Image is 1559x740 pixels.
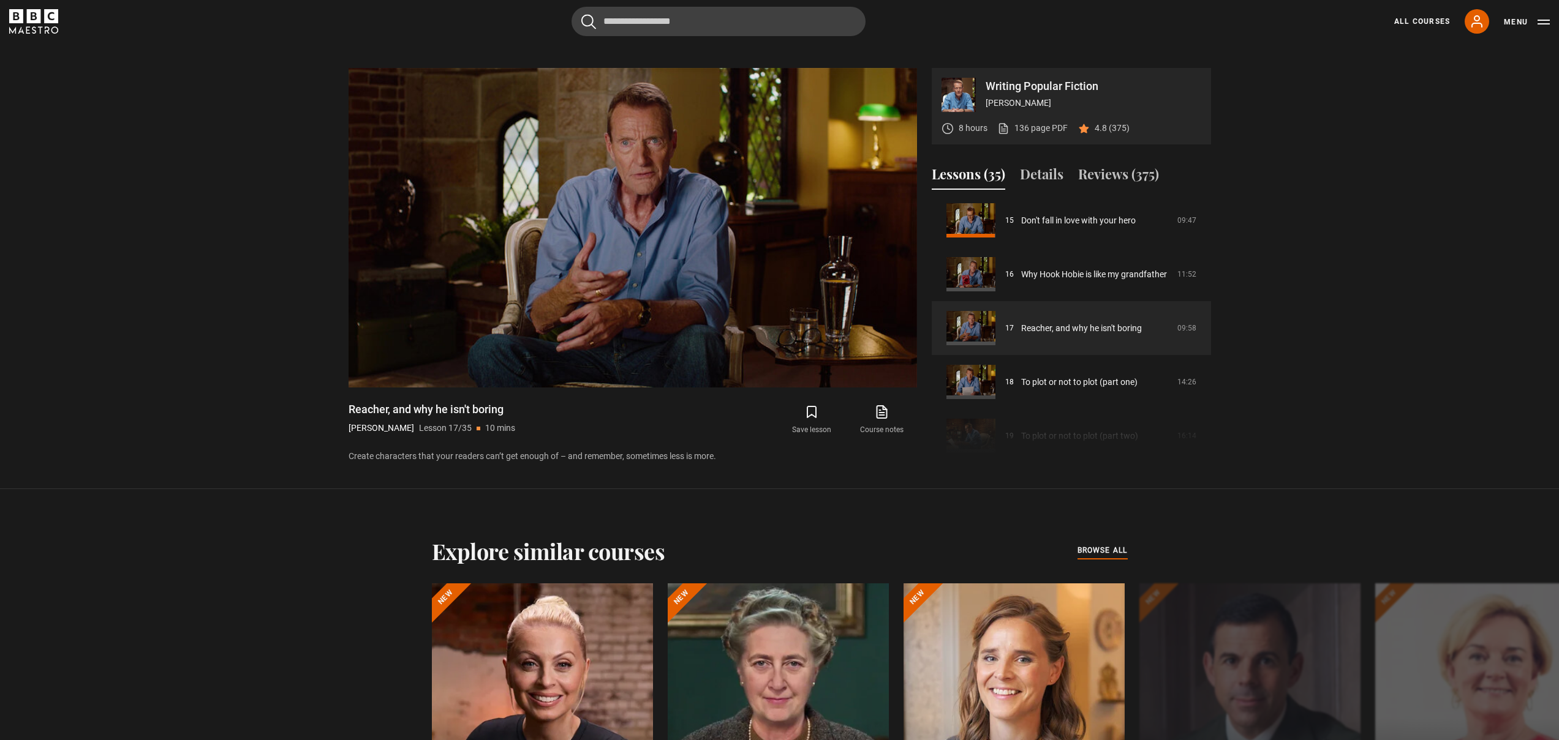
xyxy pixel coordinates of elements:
[485,422,515,435] p: 10 mins
[1504,16,1550,28] button: Toggle navigation
[1021,214,1136,227] a: Don't fall in love with your hero
[847,402,916,438] a: Course notes
[1078,544,1128,556] span: browse all
[777,402,847,438] button: Save lesson
[1394,16,1450,27] a: All Courses
[1021,376,1138,389] a: To plot or not to plot (part one)
[349,450,917,463] p: Create characters that your readers can’t get enough of – and remember, sometimes less is more.
[959,122,987,135] p: 8 hours
[1021,268,1167,281] a: Why Hook Hobie is like my grandfather
[1021,322,1142,335] a: Reacher, and why he isn't boring
[986,97,1201,110] p: [PERSON_NAME]
[349,422,414,435] p: [PERSON_NAME]
[986,81,1201,92] p: Writing Popular Fiction
[419,422,472,435] p: Lesson 17/35
[997,122,1068,135] a: 136 page PDF
[349,402,515,417] h1: Reacher, and why he isn't boring
[1078,544,1128,558] a: browse all
[1095,122,1130,135] p: 4.8 (375)
[572,7,866,36] input: Search
[932,164,1005,190] button: Lessons (35)
[581,14,596,29] button: Submit the search query
[432,538,665,564] h2: Explore similar courses
[1020,164,1063,190] button: Details
[349,68,917,387] video-js: Video Player
[9,9,58,34] svg: BBC Maestro
[1078,164,1159,190] button: Reviews (375)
